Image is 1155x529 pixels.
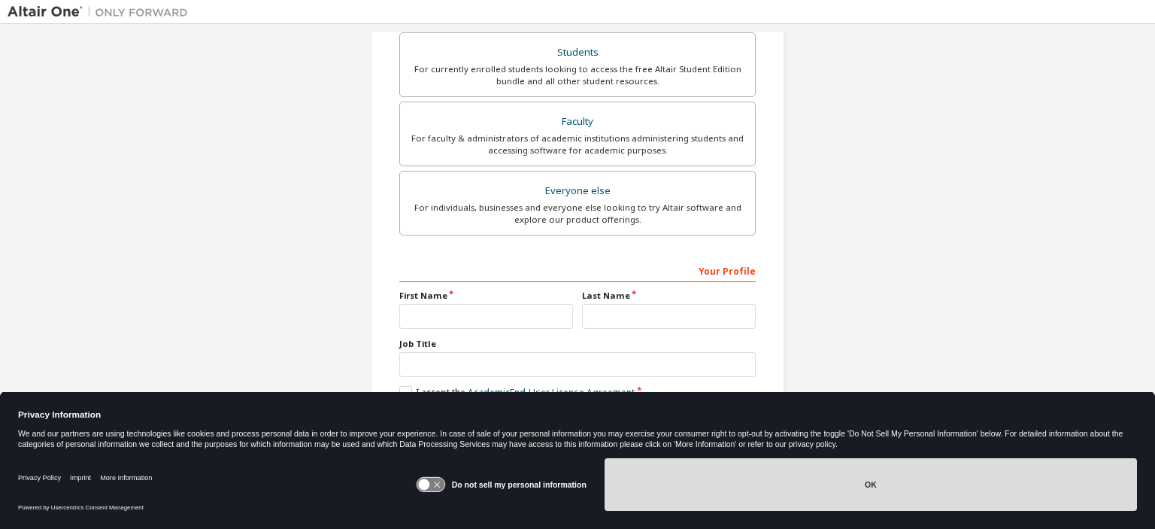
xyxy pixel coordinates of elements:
[468,386,635,399] a: Academic End-User License Agreement
[409,181,746,202] div: Everyone else
[409,63,746,87] div: For currently enrolled students looking to access the free Altair Student Edition bundle and all ...
[399,338,756,350] label: Job Title
[399,386,635,399] label: I accept the
[399,258,756,282] div: Your Profile
[399,290,573,302] label: First Name
[409,132,746,157] div: For faculty & administrators of academic institutions administering students and accessing softwa...
[582,290,756,302] label: Last Name
[8,5,196,20] img: Altair One
[409,202,746,226] div: For individuals, businesses and everyone else looking to try Altair software and explore our prod...
[409,111,746,132] div: Faculty
[409,42,746,63] div: Students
